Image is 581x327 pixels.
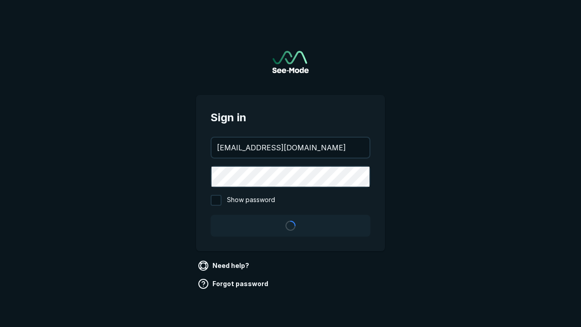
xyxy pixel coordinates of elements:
span: Show password [227,195,275,206]
span: Sign in [211,109,370,126]
img: See-Mode Logo [272,51,309,73]
a: Need help? [196,258,253,273]
input: your@email.com [212,138,369,158]
a: Forgot password [196,277,272,291]
a: Go to sign in [272,51,309,73]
